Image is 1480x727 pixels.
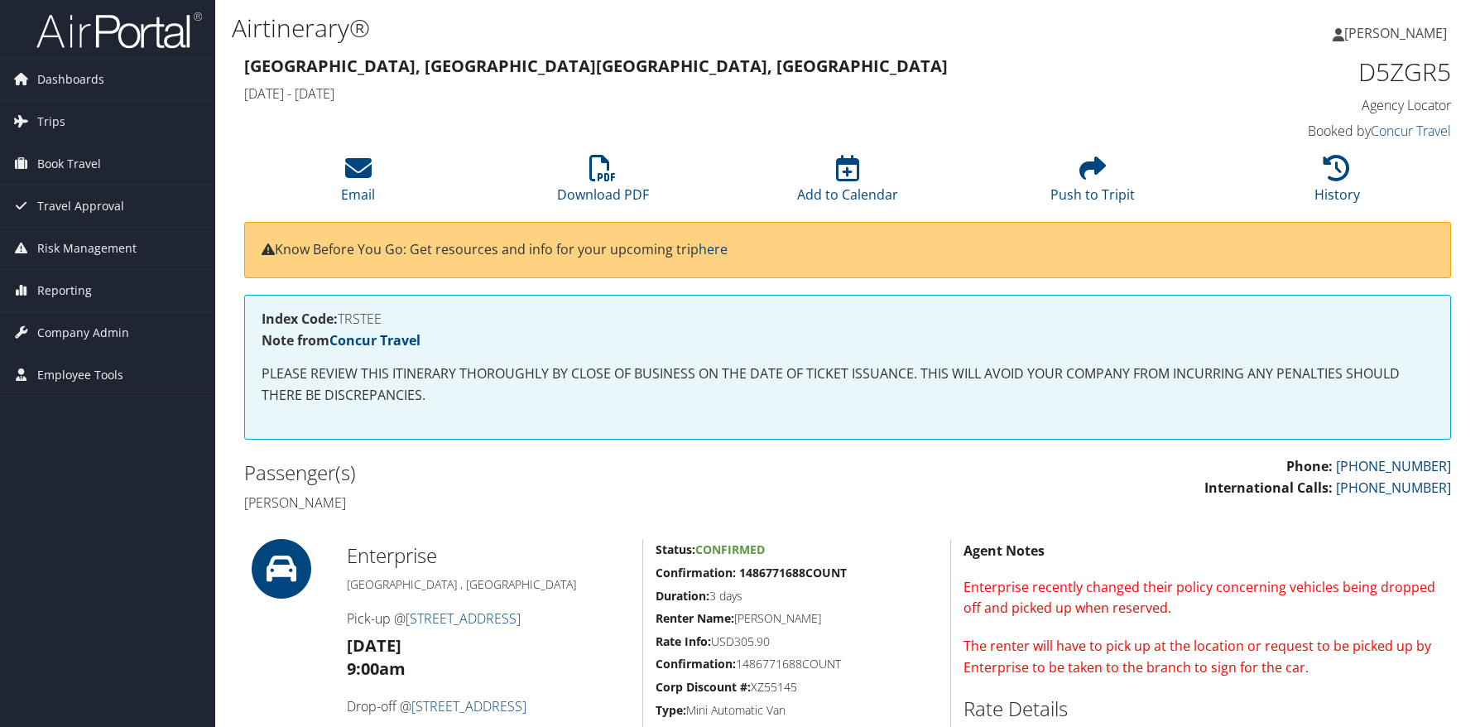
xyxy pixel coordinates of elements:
h4: Agency Locator [1168,96,1451,114]
a: [PHONE_NUMBER] [1336,479,1451,497]
h4: [PERSON_NAME] [244,493,835,512]
strong: Rate Info: [656,633,711,649]
span: Employee Tools [37,354,123,396]
span: Enterprise recently changed their policy concerning vehicles being dropped off and picked up when... [963,578,1435,618]
span: Dashboards [37,59,104,100]
a: Push to Tripit [1050,164,1135,204]
a: [STREET_ADDRESS] [411,697,526,715]
strong: Duration: [656,588,709,604]
img: airportal-logo.png [36,11,202,50]
span: Travel Approval [37,185,124,227]
span: Trips [37,101,65,142]
strong: Agent Notes [963,542,1045,560]
p: PLEASE REVIEW THIS ITINERARY THOROUGHLY BY CLOSE OF BUSINESS ON THE DATE OF TICKET ISSUANCE. THIS... [262,363,1434,406]
strong: Index Code: [262,310,338,328]
a: Download PDF [557,164,649,204]
a: Concur Travel [329,331,420,349]
h4: Drop-off @ [347,697,630,715]
p: Know Before You Go: Get resources and info for your upcoming trip [262,239,1434,261]
strong: [GEOGRAPHIC_DATA], [GEOGRAPHIC_DATA] [GEOGRAPHIC_DATA], [GEOGRAPHIC_DATA] [244,55,948,77]
a: [PERSON_NAME] [1333,8,1463,58]
a: [STREET_ADDRESS] [406,609,521,628]
strong: [DATE] [347,634,401,657]
h2: Enterprise [347,542,630,570]
h5: USD305.90 [656,633,938,650]
h5: [GEOGRAPHIC_DATA] , [GEOGRAPHIC_DATA] [347,576,630,593]
h5: 3 days [656,588,938,604]
strong: Phone: [1286,457,1333,475]
h5: Mini Automatic Van [656,702,938,719]
h4: [DATE] - [DATE] [244,84,1143,103]
span: Company Admin [37,312,129,354]
strong: 9:00am [347,657,406,680]
span: Reporting [37,270,92,311]
span: Risk Management [37,228,137,269]
span: Book Travel [37,143,101,185]
strong: Status: [656,542,695,557]
a: here [699,240,728,258]
a: Add to Calendar [797,164,898,204]
h4: Pick-up @ [347,609,630,628]
h5: [PERSON_NAME] [656,610,938,627]
span: [PERSON_NAME] [1344,24,1447,42]
a: [PHONE_NUMBER] [1336,457,1451,475]
strong: Type: [656,702,686,718]
h5: 1486771688COUNT [656,656,938,672]
strong: International Calls: [1204,479,1333,497]
h1: Airtinerary® [232,11,1053,46]
span: Confirmed [695,542,765,557]
h4: TRSTEE [262,312,1434,325]
a: History [1314,164,1360,204]
strong: Note from [262,331,420,349]
a: Email [341,164,375,204]
strong: Renter Name: [656,610,734,626]
h1: D5ZGR5 [1168,55,1451,89]
h2: Passenger(s) [244,459,835,487]
span: The renter will have to pick up at the location or request to be picked up by Enterprise to be ta... [963,637,1431,676]
h5: XZ55145 [656,679,938,696]
h4: Booked by [1168,122,1451,140]
a: Concur Travel [1371,122,1451,140]
strong: Confirmation: 1486771688COUNT [656,565,847,580]
strong: Corp Discount #: [656,679,751,695]
strong: Confirmation: [656,656,736,672]
h2: Rate Details [963,695,1451,723]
